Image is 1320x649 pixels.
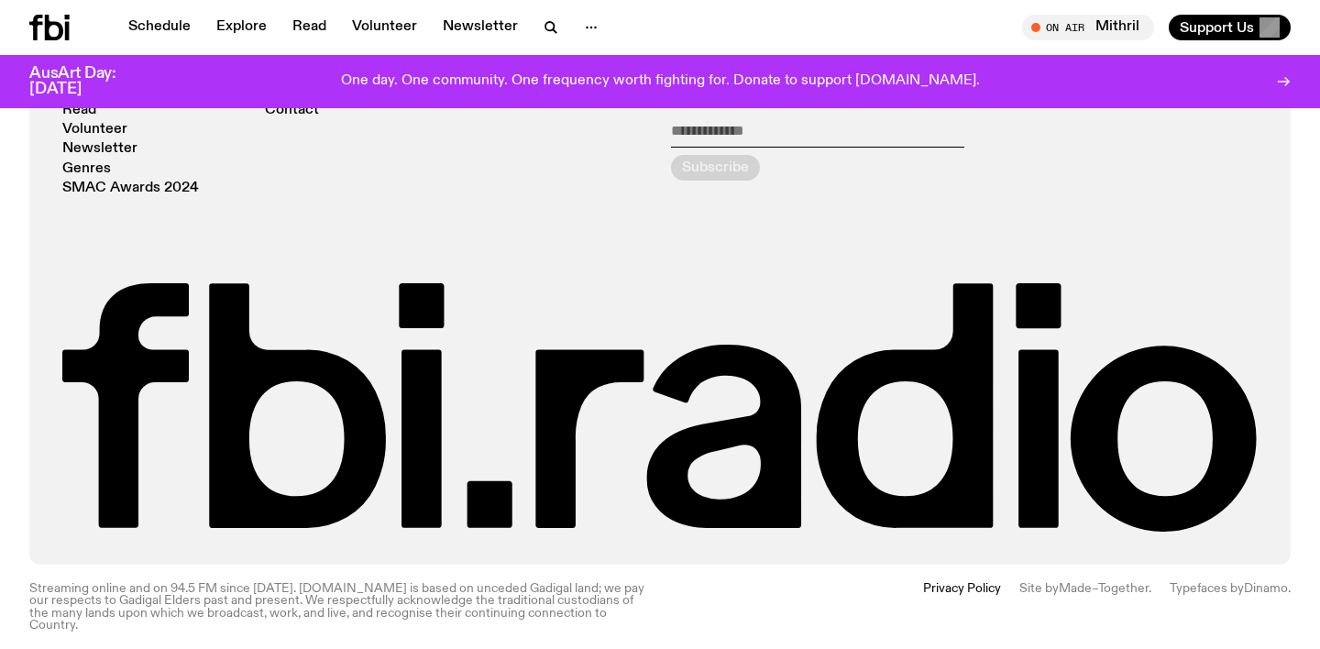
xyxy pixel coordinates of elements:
[341,73,980,90] p: One day. One community. One frequency worth fighting for. Donate to support [DOMAIN_NAME].
[205,15,278,40] a: Explore
[1019,582,1059,595] span: Site by
[1059,582,1149,595] a: Made–Together
[1288,582,1291,595] span: .
[117,15,202,40] a: Schedule
[62,142,137,156] a: Newsletter
[671,155,760,181] button: Subscribe
[1149,582,1151,595] span: .
[265,104,319,117] a: Contact
[281,15,337,40] a: Read
[341,15,428,40] a: Volunteer
[1244,582,1288,595] a: Dinamo
[1022,15,1154,40] button: On AirMithril
[29,583,649,632] p: Streaming online and on 94.5 FM since [DATE]. [DOMAIN_NAME] is based on unceded Gadigal land; we ...
[432,15,529,40] a: Newsletter
[1170,582,1244,595] span: Typefaces by
[62,123,127,137] a: Volunteer
[29,66,147,97] h3: AusArt Day: [DATE]
[923,583,1001,632] a: Privacy Policy
[1180,19,1254,36] span: Support Us
[62,162,111,176] a: Genres
[62,181,199,195] a: SMAC Awards 2024
[62,104,96,117] a: Read
[1169,15,1291,40] button: Support Us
